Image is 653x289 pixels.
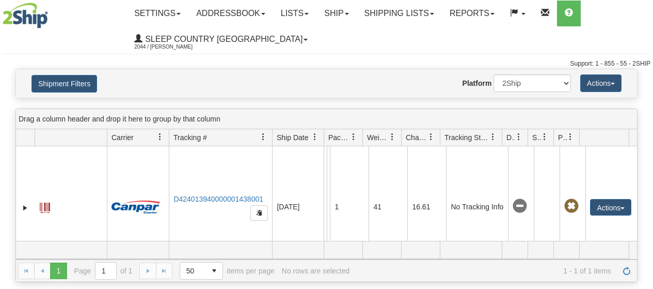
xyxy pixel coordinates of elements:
[186,266,200,276] span: 50
[126,1,188,26] a: Settings
[20,203,30,213] a: Expand
[316,1,356,26] a: Ship
[188,1,273,26] a: Addressbook
[506,132,515,143] span: Delivery Status
[16,109,637,129] div: grid grouping header
[510,128,528,146] a: Delivery Status filter column settings
[173,195,263,203] a: D424013940000001438001
[345,128,362,146] a: Packages filter column settings
[590,199,631,216] button: Actions
[558,132,567,143] span: Pickup Status
[306,128,324,146] a: Ship Date filter column settings
[327,146,330,268] td: [PERSON_NAME] [PERSON_NAME] CA ON [PERSON_NAME] L9A 2S7
[357,267,611,275] span: 1 - 1 of 1 items
[40,198,50,215] a: Label
[357,1,442,26] a: Shipping lists
[112,201,160,214] img: 14 - Canpar
[324,146,327,268] td: Sleep Country [GEOGRAPHIC_DATA] Shipping department [GEOGRAPHIC_DATA] [GEOGRAPHIC_DATA] Kitchener...
[277,132,308,143] span: Ship Date
[536,128,553,146] a: Shipment Issues filter column settings
[31,75,97,93] button: Shipment Filters
[618,263,635,279] a: Refresh
[330,146,369,268] td: 1
[367,132,389,143] span: Weight
[50,263,67,279] span: Page 1
[407,146,446,268] td: 16.61
[513,199,527,214] span: No Tracking Info
[273,1,316,26] a: Lists
[564,199,579,214] span: Pickup Not Assigned
[484,128,502,146] a: Tracking Status filter column settings
[629,92,652,197] iframe: chat widget
[142,35,302,43] span: Sleep Country [GEOGRAPHIC_DATA]
[463,78,492,88] label: Platform
[580,74,622,92] button: Actions
[180,262,223,280] span: Page sizes drop down
[369,146,407,268] td: 41
[422,128,440,146] a: Charge filter column settings
[254,128,272,146] a: Tracking # filter column settings
[134,42,212,52] span: 2044 / [PERSON_NAME]
[151,128,169,146] a: Carrier filter column settings
[282,267,350,275] div: No rows are selected
[328,132,350,143] span: Packages
[74,262,133,280] span: Page of 1
[180,262,275,280] span: items per page
[446,146,508,268] td: No Tracking Info
[384,128,401,146] a: Weight filter column settings
[3,3,48,28] img: logo2044.jpg
[444,132,489,143] span: Tracking Status
[126,26,315,52] a: Sleep Country [GEOGRAPHIC_DATA] 2044 / [PERSON_NAME]
[532,132,541,143] span: Shipment Issues
[272,146,324,268] td: [DATE]
[562,128,579,146] a: Pickup Status filter column settings
[442,1,502,26] a: Reports
[250,205,268,221] button: Copy to clipboard
[3,59,650,68] div: Support: 1 - 855 - 55 - 2SHIP
[95,263,116,279] input: Page 1
[406,132,427,143] span: Charge
[112,132,134,143] span: Carrier
[206,263,222,279] span: select
[173,132,207,143] span: Tracking #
